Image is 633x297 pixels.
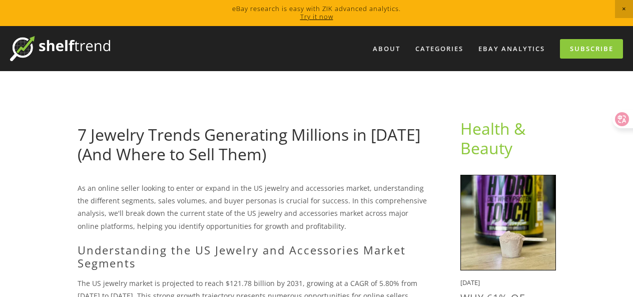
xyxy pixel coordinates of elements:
[78,243,428,270] h2: Understanding the US Jewelry and Accessories Market Segments
[460,118,529,158] a: Health & Beauty
[78,182,428,232] p: As an online seller looking to enter or expand in the US jewelry and accessories market, understa...
[300,12,333,21] a: Try it now
[460,175,556,270] img: Why 61% of Americans Are Obsessed With Protein (And How Sellers Are Cashing In)
[409,41,470,57] div: Categories
[10,36,110,61] img: ShelfTrend
[366,41,407,57] a: About
[472,41,551,57] a: eBay Analytics
[78,124,420,164] a: 7 Jewelry Trends Generating Millions in [DATE] (And Where to Sell Them)
[460,278,480,287] time: [DATE]
[560,39,623,59] a: Subscribe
